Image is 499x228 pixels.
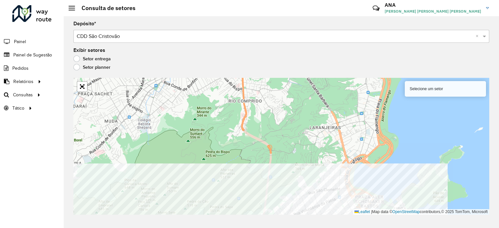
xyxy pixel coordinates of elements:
div: Map data © contributors,© 2025 TomTom, Microsoft [353,209,489,215]
label: Exibir setores [73,46,105,54]
a: Leaflet [354,210,370,214]
div: Selecione um setor [405,81,486,97]
span: [PERSON_NAME] [PERSON_NAME] [PERSON_NAME] [385,8,481,14]
span: Consultas [13,91,33,98]
label: Setor planner [73,64,110,70]
span: Relatórios [13,78,33,85]
a: Contato Rápido [369,1,383,15]
span: Painel de Sugestão [13,52,52,58]
label: Depósito [73,20,96,28]
label: Setor entrega [73,55,111,62]
a: Abrir mapa em tela cheia [77,82,87,91]
span: Tático [12,105,24,112]
a: OpenStreetMap [392,210,420,214]
h2: Consulta de setores [75,5,135,12]
span: Painel [14,38,26,45]
span: Pedidos [12,65,29,72]
span: Clear all [476,32,481,40]
h3: ANA [385,2,481,8]
span: | [371,210,372,214]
